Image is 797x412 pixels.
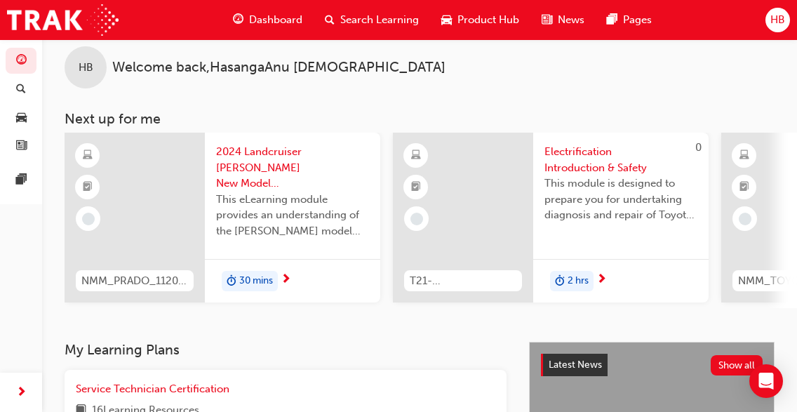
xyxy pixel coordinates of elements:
span: 2 hrs [568,273,589,289]
span: 0 [695,141,702,154]
span: booktick-icon [83,178,93,197]
a: pages-iconPages [596,6,663,34]
span: news-icon [542,11,552,29]
span: This eLearning module provides an understanding of the [PERSON_NAME] model line-up and its Katash... [216,192,369,239]
span: Search Learning [340,12,419,28]
span: learningResourceType_ELEARNING-icon [83,147,93,165]
img: Trak [7,4,119,36]
span: Electrification Introduction & Safety [544,144,697,175]
span: learningResourceType_ELEARNING-icon [739,147,749,165]
span: next-icon [596,274,607,286]
a: Latest NewsShow all [541,354,763,376]
span: HB [79,60,93,76]
span: learningRecordVerb_NONE-icon [410,213,423,225]
span: guage-icon [16,55,27,67]
span: search-icon [16,84,26,96]
span: Latest News [549,359,602,371]
span: search-icon [325,11,335,29]
button: Show all [711,355,763,376]
span: booktick-icon [739,178,749,197]
span: pages-icon [16,174,27,187]
span: news-icon [16,140,27,153]
span: duration-icon [227,272,236,291]
span: Pages [623,12,652,28]
span: 30 mins [239,273,273,289]
a: NMM_PRADO_112024_MODULE_12024 Landcruiser [PERSON_NAME] New Model Mechanisms - Model Outline 1Thi... [65,133,380,303]
span: Dashboard [249,12,302,28]
span: next-icon [281,274,291,286]
button: HB [765,8,790,32]
a: 0T21-FOD_HVIS_PREREQElectrification Introduction & SafetyThis module is designed to prepare you f... [393,133,709,303]
span: NMM_PRADO_112024_MODULE_1 [81,273,188,289]
span: booktick-icon [411,178,421,197]
span: duration-icon [555,272,565,291]
span: guage-icon [233,11,243,29]
span: 2024 Landcruiser [PERSON_NAME] New Model Mechanisms - Model Outline 1 [216,144,369,192]
a: search-iconSearch Learning [314,6,430,34]
div: Open Intercom Messenger [749,364,783,398]
span: This module is designed to prepare you for undertaking diagnosis and repair of Toyota & Lexus Ele... [544,175,697,223]
span: Service Technician Certification [76,383,229,395]
span: learningRecordVerb_NONE-icon [739,213,751,225]
a: guage-iconDashboard [222,6,314,34]
span: pages-icon [607,11,617,29]
h3: Next up for me [42,111,797,127]
a: Service Technician Certification [76,381,235,397]
span: car-icon [16,112,27,124]
span: car-icon [441,11,452,29]
span: T21-FOD_HVIS_PREREQ [410,273,516,289]
h3: My Learning Plans [65,342,507,358]
a: car-iconProduct Hub [430,6,530,34]
span: learningResourceType_ELEARNING-icon [411,147,421,165]
span: learningRecordVerb_NONE-icon [82,213,95,225]
span: next-icon [16,384,27,401]
span: News [558,12,584,28]
span: Product Hub [457,12,519,28]
a: news-iconNews [530,6,596,34]
span: HB [770,12,785,28]
span: Welcome back , HasangaAnu [DEMOGRAPHIC_DATA] [112,60,446,76]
